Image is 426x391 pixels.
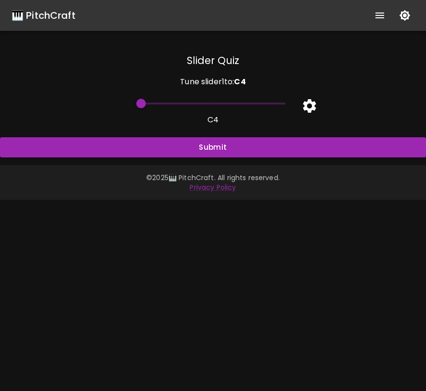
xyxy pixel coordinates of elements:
[190,182,236,192] a: Privacy Policy
[12,173,414,182] p: © 2025 🎹 PitchCraft. All rights reserved.
[12,8,76,23] a: 🎹 PitchCraft
[368,4,391,27] button: show more
[234,76,245,87] b: C 4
